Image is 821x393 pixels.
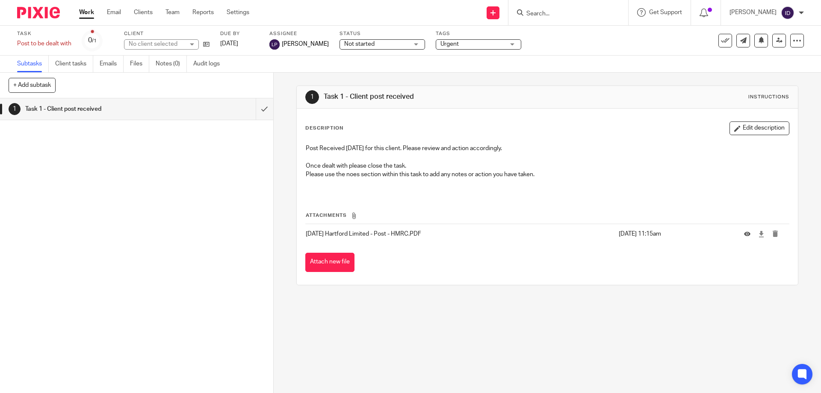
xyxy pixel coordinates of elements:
a: Client tasks [55,56,93,72]
a: Clients [134,8,153,17]
span: Urgent [440,41,459,47]
p: Post Received [DATE] for this client. Please review and action accordingly. [306,144,789,153]
img: svg%3E [781,6,794,20]
span: Get Support [649,9,682,15]
p: [DATE] Hartford Limited - Post - HMRC.PDF [306,230,614,238]
a: Notes (0) [156,56,187,72]
a: Emails [100,56,124,72]
label: Tags [436,30,521,37]
small: /1 [92,38,97,43]
button: Attach new file [305,253,354,272]
p: [PERSON_NAME] [729,8,777,17]
div: 1 [9,103,21,115]
a: Email [107,8,121,17]
label: Task [17,30,71,37]
a: Audit logs [193,56,226,72]
span: Attachments [306,213,347,218]
span: [PERSON_NAME] [282,40,329,48]
div: 0 [88,35,97,45]
img: svg%3E [269,39,280,50]
span: [DATE] [220,41,238,47]
p: Description [305,125,343,132]
a: Settings [227,8,249,17]
a: Team [165,8,180,17]
p: [DATE] 11:15am [619,230,731,238]
label: Status [340,30,425,37]
div: Instructions [748,94,789,100]
img: Pixie [17,7,60,18]
h1: Task 1 - Client post received [25,103,173,115]
button: + Add subtask [9,78,56,92]
div: 1 [305,90,319,104]
a: Work [79,8,94,17]
div: Post to be dealt with [17,39,71,48]
a: Download [758,230,765,238]
label: Client [124,30,210,37]
input: Search [526,10,602,18]
div: No client selected [129,40,184,48]
a: Reports [192,8,214,17]
a: Subtasks [17,56,49,72]
button: Edit description [729,121,789,135]
a: Files [130,56,149,72]
label: Assignee [269,30,329,37]
h1: Task 1 - Client post received [324,92,566,101]
p: Once dealt with please close the task. [306,162,789,170]
label: Due by [220,30,259,37]
p: Please use the noes section within this task to add any notes or action you have taken. [306,170,789,179]
span: Not started [344,41,375,47]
